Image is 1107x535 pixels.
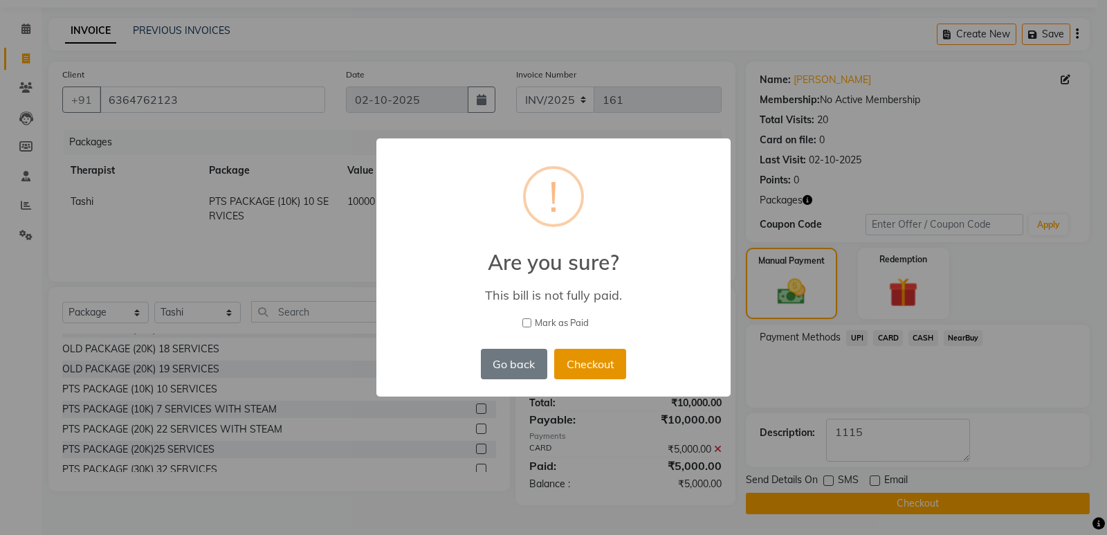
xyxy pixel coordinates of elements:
[549,169,558,224] div: !
[522,318,531,327] input: Mark as Paid
[396,287,711,303] div: This bill is not fully paid.
[535,316,589,330] span: Mark as Paid
[376,233,731,275] h2: Are you sure?
[554,349,626,379] button: Checkout
[481,349,547,379] button: Go back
